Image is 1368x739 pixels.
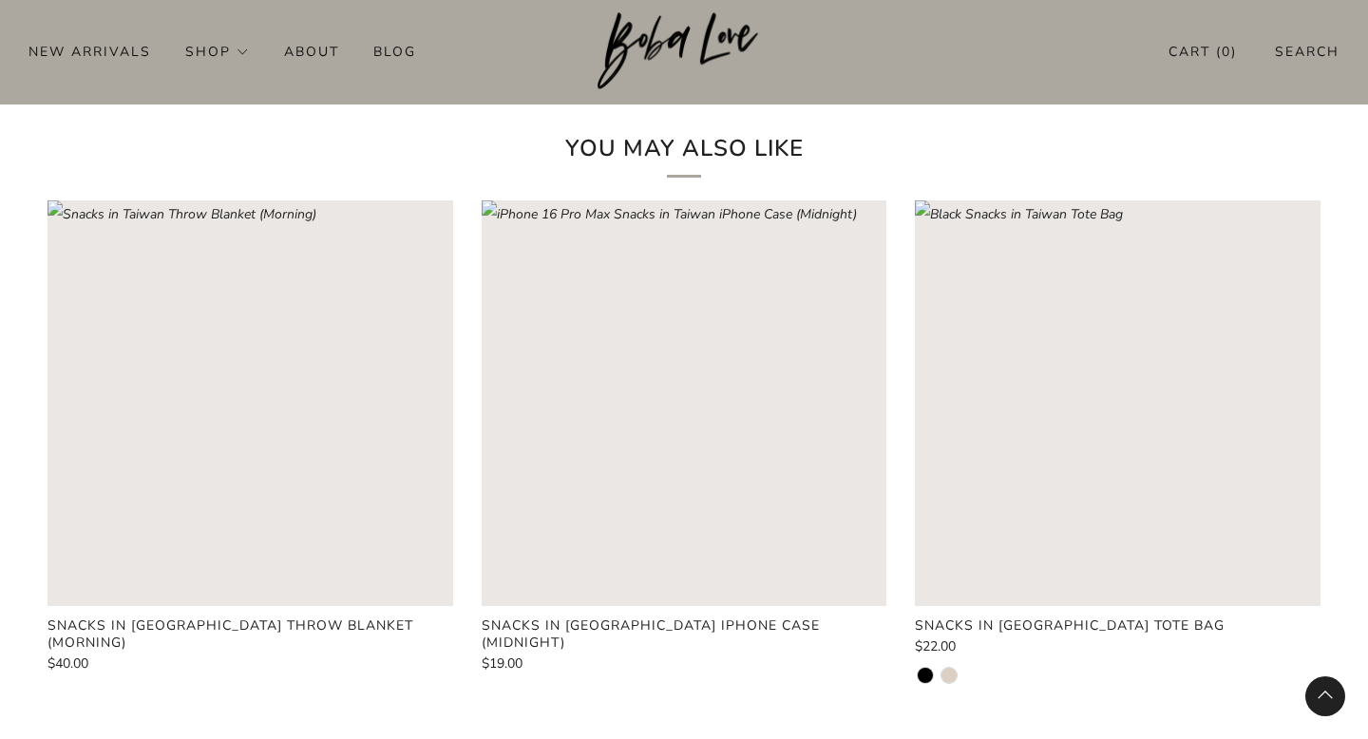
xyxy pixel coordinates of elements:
[915,640,1320,654] a: $22.00
[1168,36,1237,67] a: Cart
[915,200,1320,606] a: Black Snacks in Taiwan Tote Bag Loading image: Black Snacks in Taiwan Tote Bag
[47,616,413,652] product-card-title: Snacks in [GEOGRAPHIC_DATA] Throw Blanket (Morning)
[1305,676,1345,716] back-to-top-button: Back to top
[482,657,887,671] a: $19.00
[482,200,887,606] image-skeleton: Loading image: iPhone 16 Pro Max Snacks in Taiwan iPhone Case (Midnight)
[482,616,820,652] product-card-title: Snacks in [GEOGRAPHIC_DATA] iPhone Case (Midnight)
[482,200,887,606] a: iPhone 16 Pro Max Snacks in Taiwan iPhone Case (Midnight) Loading image: iPhone 16 Pro Max Snacks...
[47,657,453,671] a: $40.00
[47,654,88,673] span: $40.00
[1275,36,1339,67] a: Search
[28,36,151,66] a: New Arrivals
[598,12,771,91] a: Boba Love
[185,36,250,66] a: Shop
[482,617,887,652] a: Snacks in [GEOGRAPHIC_DATA] iPhone Case (Midnight)
[915,616,1225,635] product-card-title: Snacks in [GEOGRAPHIC_DATA] Tote Bag
[915,617,1320,635] a: Snacks in [GEOGRAPHIC_DATA] Tote Bag
[915,200,1320,606] image-skeleton: Loading image: Black Snacks in Taiwan Tote Bag
[915,637,956,655] span: $22.00
[284,36,339,66] a: About
[482,654,522,673] span: $19.00
[370,130,997,178] h2: You may also like
[47,200,453,606] image-skeleton: Loading image: Snacks in Taiwan Throw Blanket (Morning)
[47,200,453,606] a: Snacks in Taiwan Throw Blanket (Morning) Loading image: Snacks in Taiwan Throw Blanket (Morning)
[1222,43,1231,61] items-count: 0
[373,36,416,66] a: Blog
[598,12,771,90] img: Boba Love
[47,617,453,652] a: Snacks in [GEOGRAPHIC_DATA] Throw Blanket (Morning)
